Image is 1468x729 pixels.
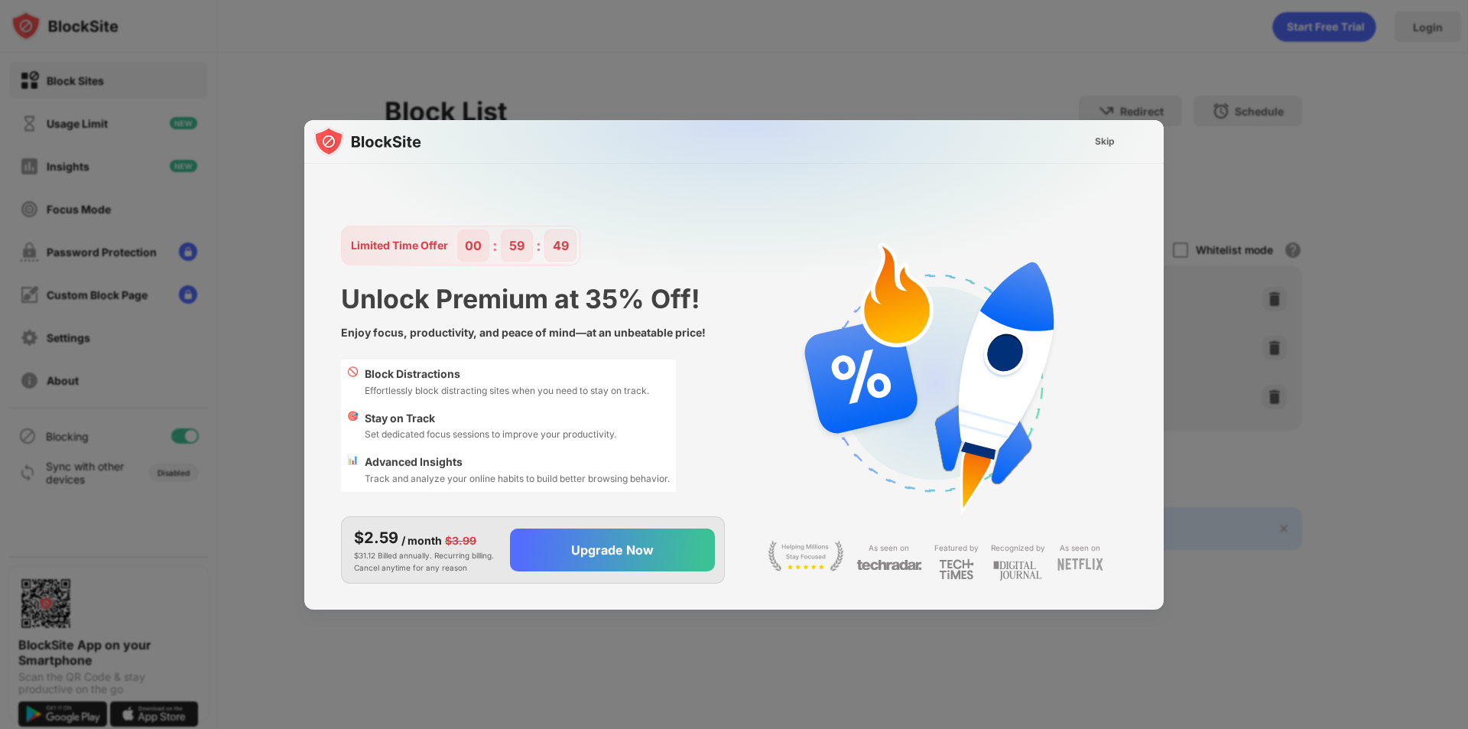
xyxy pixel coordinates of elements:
[445,532,476,549] div: $3.99
[856,558,922,571] img: light-techradar.svg
[354,526,498,574] div: $31.12 Billed annually. Recurring billing. Cancel anytime for any reason
[347,454,359,486] div: 📊
[1095,134,1115,149] div: Skip
[939,558,974,580] img: light-techtimes.svg
[768,541,844,571] img: light-stay-focus.svg
[993,558,1042,584] img: light-digital-journal.svg
[571,542,654,558] div: Upgrade Now
[934,541,979,555] div: Featured by
[365,471,670,486] div: Track and analyze your online habits to build better browsing behavior.
[313,120,1173,423] img: gradient.svg
[991,541,1045,555] div: Recognized by
[354,526,398,549] div: $2.59
[1057,558,1103,571] img: light-netflix.svg
[365,454,670,470] div: Advanced Insights
[401,532,442,549] div: / month
[365,427,616,441] div: Set dedicated focus sessions to improve your productivity.
[347,410,359,442] div: 🎯
[1060,541,1100,555] div: As seen on
[869,541,909,555] div: As seen on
